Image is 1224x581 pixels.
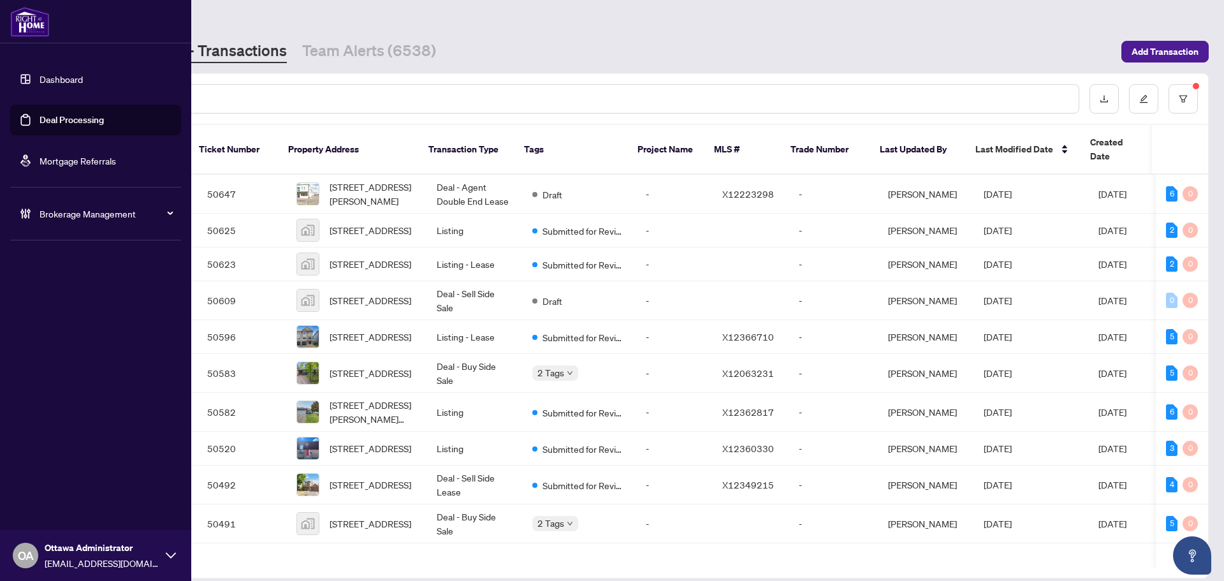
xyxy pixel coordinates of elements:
[330,180,416,208] span: [STREET_ADDRESS][PERSON_NAME]
[984,331,1012,342] span: [DATE]
[40,114,104,126] a: Deal Processing
[1098,406,1126,418] span: [DATE]
[1166,365,1177,381] div: 5
[722,331,774,342] span: X12366710
[878,175,973,214] td: [PERSON_NAME]
[426,354,522,393] td: Deal - Buy Side Sale
[426,281,522,320] td: Deal - Sell Side Sale
[1166,293,1177,308] div: 0
[984,188,1012,200] span: [DATE]
[1166,516,1177,531] div: 5
[722,406,774,418] span: X12362817
[984,367,1012,379] span: [DATE]
[1183,256,1198,272] div: 0
[984,258,1012,270] span: [DATE]
[1098,479,1126,490] span: [DATE]
[297,513,319,534] img: thumbnail-img
[1183,293,1198,308] div: 0
[789,175,878,214] td: -
[426,432,522,466] td: Listing
[1098,443,1126,454] span: [DATE]
[636,354,712,393] td: -
[543,188,562,202] span: Draft
[878,393,973,432] td: [PERSON_NAME]
[330,223,411,237] span: [STREET_ADDRESS]
[426,175,522,214] td: Deal - Agent Double End Lease
[426,504,522,543] td: Deal - Buy Side Sale
[330,517,411,531] span: [STREET_ADDRESS]
[636,466,712,504] td: -
[297,401,319,423] img: thumbnail-img
[722,188,774,200] span: X12223298
[45,556,159,570] span: [EMAIL_ADDRESS][DOMAIN_NAME]
[780,125,870,175] th: Trade Number
[789,354,878,393] td: -
[297,438,319,459] img: thumbnail-img
[1183,441,1198,456] div: 0
[543,224,625,238] span: Submitted for Review
[636,247,712,281] td: -
[1089,84,1119,114] button: download
[1090,135,1144,163] span: Created Date
[330,257,411,271] span: [STREET_ADDRESS]
[1183,186,1198,202] div: 0
[418,125,514,175] th: Transaction Type
[878,320,973,354] td: [PERSON_NAME]
[1169,84,1198,114] button: filter
[1179,94,1188,103] span: filter
[636,432,712,466] td: -
[984,295,1012,306] span: [DATE]
[627,125,704,175] th: Project Name
[45,541,159,555] span: Ottawa Administrator
[537,516,564,531] span: 2 Tags
[189,125,278,175] th: Ticket Number
[878,214,973,247] td: [PERSON_NAME]
[1183,477,1198,492] div: 0
[330,293,411,307] span: [STREET_ADDRESS]
[1166,329,1177,344] div: 5
[722,479,774,490] span: X12349215
[197,247,286,281] td: 50623
[636,175,712,214] td: -
[10,6,50,37] img: logo
[789,504,878,543] td: -
[18,547,34,564] span: OA
[1183,516,1198,531] div: 0
[330,478,411,492] span: [STREET_ADDRESS]
[636,214,712,247] td: -
[870,125,965,175] th: Last Updated By
[636,504,712,543] td: -
[984,443,1012,454] span: [DATE]
[789,393,878,432] td: -
[704,125,780,175] th: MLS #
[789,320,878,354] td: -
[722,443,774,454] span: X12360330
[297,219,319,241] img: thumbnail-img
[426,214,522,247] td: Listing
[330,441,411,455] span: [STREET_ADDRESS]
[40,155,116,166] a: Mortgage Referrals
[278,125,418,175] th: Property Address
[1166,223,1177,238] div: 2
[878,281,973,320] td: [PERSON_NAME]
[975,142,1053,156] span: Last Modified Date
[297,474,319,496] img: thumbnail-img
[1173,536,1211,575] button: Open asap
[543,406,625,420] span: Submitted for Review
[984,224,1012,236] span: [DATE]
[1183,329,1198,344] div: 0
[543,294,562,308] span: Draft
[197,432,286,466] td: 50520
[514,125,627,175] th: Tags
[1132,41,1198,62] span: Add Transaction
[636,281,712,320] td: -
[197,504,286,543] td: 50491
[984,518,1012,529] span: [DATE]
[1139,94,1148,103] span: edit
[197,214,286,247] td: 50625
[330,366,411,380] span: [STREET_ADDRESS]
[543,478,625,492] span: Submitted for Review
[878,504,973,543] td: [PERSON_NAME]
[878,354,973,393] td: [PERSON_NAME]
[1129,84,1158,114] button: edit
